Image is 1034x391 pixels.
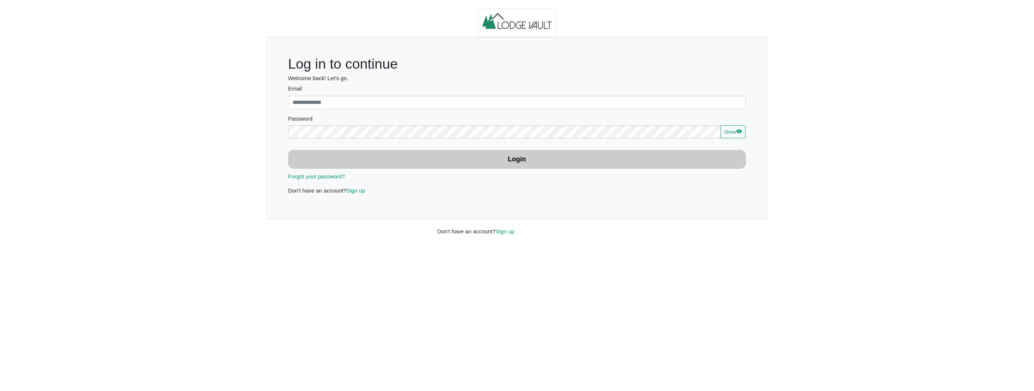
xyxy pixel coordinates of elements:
svg: eye fill [736,128,742,134]
a: Sign up [496,228,515,234]
a: Sign up [346,187,365,194]
h6: Welcome back! Let's go. [288,75,746,82]
button: Showeye fill [721,125,745,139]
img: logo.2b93711c.jpg [478,9,556,37]
div: Don't have an account? [432,219,602,236]
a: Forgot your password? [288,173,345,180]
label: Email [288,85,746,93]
legend: Password [288,115,746,125]
b: Login [508,155,526,163]
h1: Log in to continue [288,56,746,72]
button: Login [288,150,746,169]
p: Don't have an account? [288,187,746,195]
